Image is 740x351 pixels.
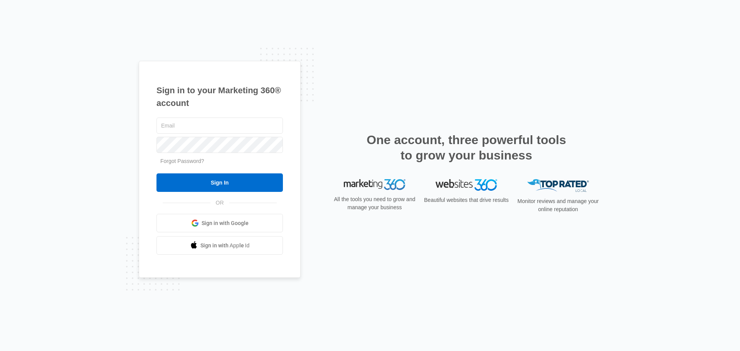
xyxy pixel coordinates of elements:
[160,158,204,164] a: Forgot Password?
[364,132,568,163] h2: One account, three powerful tools to grow your business
[200,242,250,250] span: Sign in with Apple Id
[156,214,283,232] a: Sign in with Google
[210,199,229,207] span: OR
[331,195,418,212] p: All the tools you need to grow and manage your business
[202,219,249,227] span: Sign in with Google
[527,179,589,192] img: Top Rated Local
[156,84,283,109] h1: Sign in to your Marketing 360® account
[436,179,497,190] img: Websites 360
[423,196,510,204] p: Beautiful websites that drive results
[156,173,283,192] input: Sign In
[156,236,283,255] a: Sign in with Apple Id
[344,179,405,190] img: Marketing 360
[515,197,601,213] p: Monitor reviews and manage your online reputation
[156,118,283,134] input: Email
